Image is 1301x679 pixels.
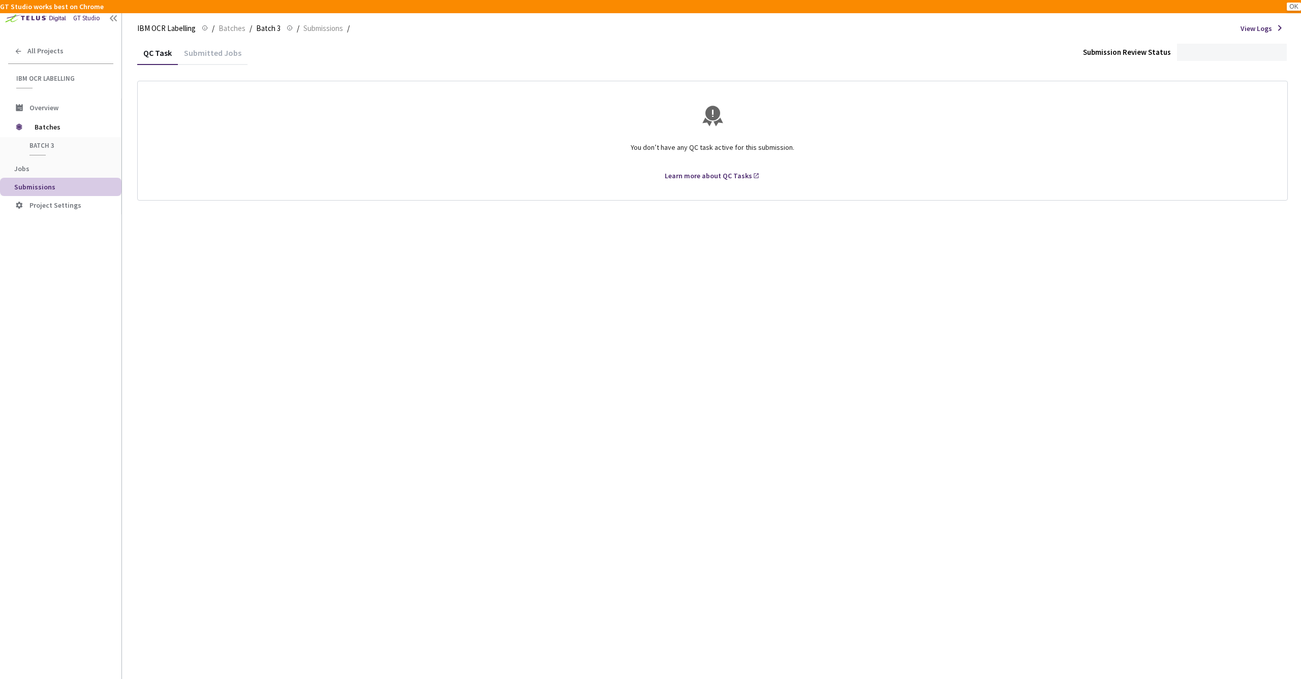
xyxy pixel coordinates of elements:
[178,48,247,65] div: Submitted Jobs
[29,201,81,210] span: Project Settings
[250,22,252,35] li: /
[303,22,343,35] span: Submissions
[137,22,196,35] span: IBM OCR Labelling
[1083,47,1171,57] div: Submission Review Status
[73,14,100,23] div: GT Studio
[137,48,178,65] div: QC Task
[29,141,105,150] span: Batch 3
[301,22,345,34] a: Submissions
[256,22,281,35] span: Batch 3
[150,134,1275,171] div: You don’t have any QC task active for this submission.
[1287,3,1301,11] button: OK
[212,22,214,35] li: /
[219,22,245,35] span: Batches
[665,171,752,181] div: Learn more about QC Tasks
[14,164,29,173] span: Jobs
[14,182,55,191] span: Submissions
[35,117,104,137] span: Batches
[216,22,247,34] a: Batches
[297,22,299,35] li: /
[27,47,64,55] span: All Projects
[29,103,58,112] span: Overview
[1241,23,1272,34] span: View Logs
[16,74,107,83] span: IBM OCR Labelling
[347,22,350,35] li: /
